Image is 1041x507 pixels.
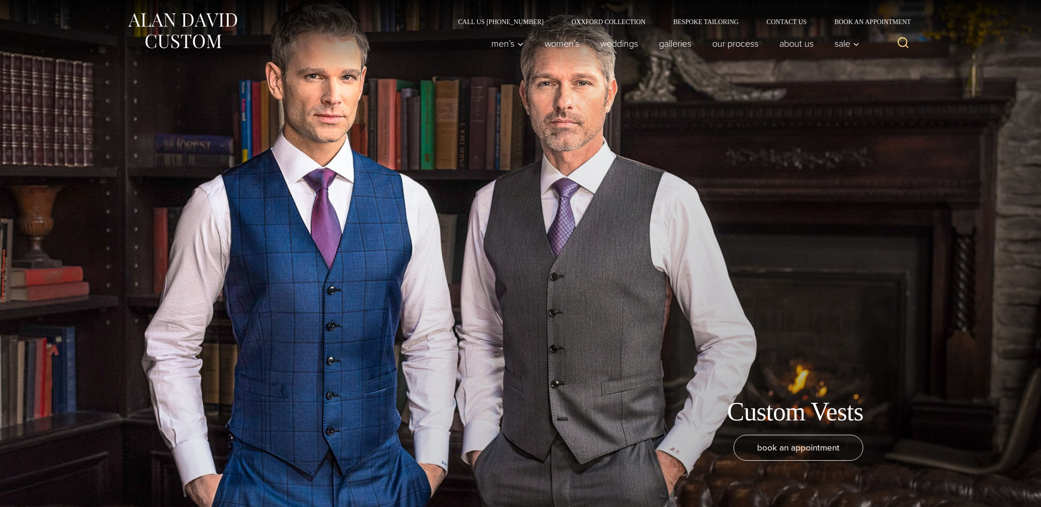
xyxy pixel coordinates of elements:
[481,34,865,53] nav: Primary Navigation
[727,396,863,427] h1: Custom Vests
[659,19,753,25] a: Bespoke Tailoring
[769,34,824,53] a: About Us
[757,441,840,454] span: book an appointment
[590,34,649,53] a: weddings
[734,435,863,461] a: book an appointment
[821,19,914,25] a: Book an Appointment
[444,19,558,25] a: Call Us [PHONE_NUMBER]
[702,34,769,53] a: Our Process
[753,19,821,25] a: Contact Us
[834,39,859,48] span: Sale
[534,34,590,53] a: Women’s
[491,39,524,48] span: Men’s
[444,19,914,25] nav: Secondary Navigation
[558,19,659,25] a: Oxxford Collection
[892,32,914,55] button: View Search Form
[649,34,702,53] a: Galleries
[127,10,238,51] img: Alan David Custom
